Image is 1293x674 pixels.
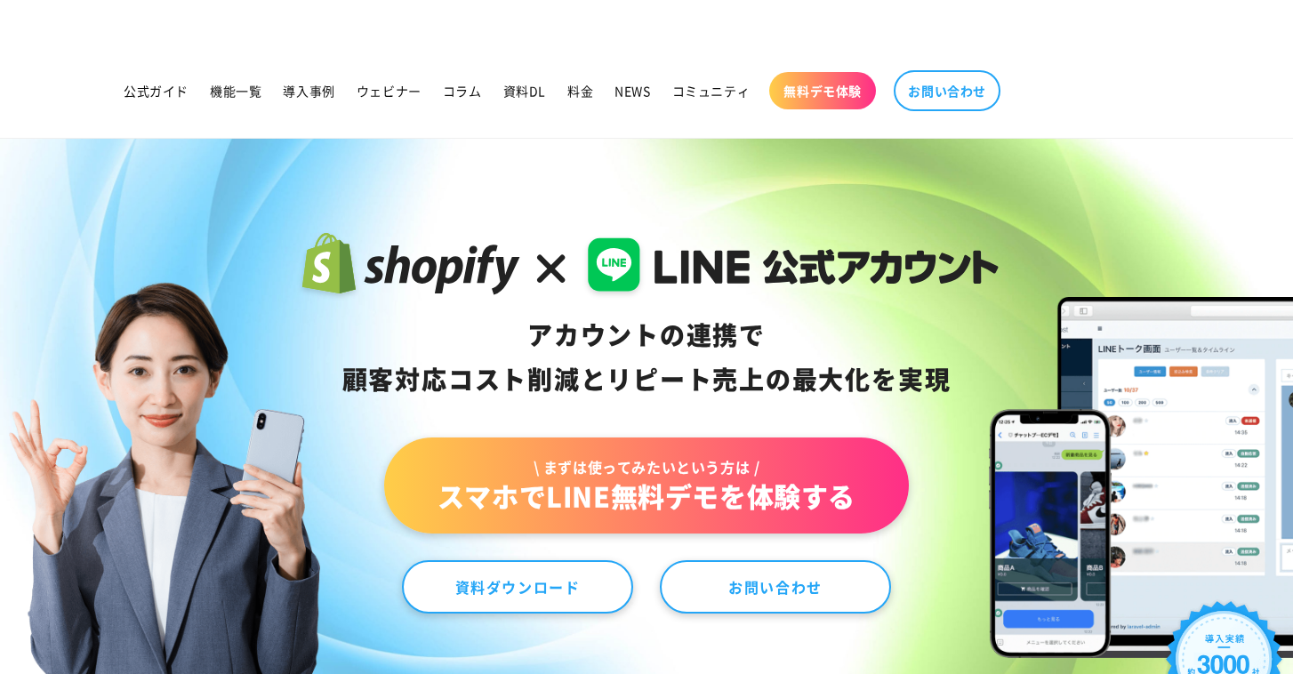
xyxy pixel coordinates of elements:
[557,72,604,109] a: 料金
[660,560,891,614] a: お問い合わせ
[567,83,593,99] span: 料金
[346,72,432,109] a: ウェビナー
[357,83,422,99] span: ウェビナー
[783,83,862,99] span: 無料デモ体験
[614,83,650,99] span: NEWS
[443,83,482,99] span: コラム
[662,72,761,109] a: コミュニティ
[908,83,986,99] span: お問い合わせ
[124,83,189,99] span: 公式ガイド
[432,72,493,109] a: コラム
[493,72,557,109] a: 資料DL
[199,72,272,109] a: 機能一覧
[769,72,876,109] a: 無料デモ体験
[672,83,751,99] span: コミュニティ
[503,83,546,99] span: 資料DL
[894,70,1000,111] a: お問い合わせ
[113,72,199,109] a: 公式ガイド
[283,83,334,99] span: 導入事例
[604,72,661,109] a: NEWS
[438,457,855,477] span: \ まずは使ってみたいという方は /
[272,72,345,109] a: 導入事例
[384,437,909,534] a: \ まずは使ってみたいという方は /スマホでLINE無料デモを体験する
[210,83,261,99] span: 機能一覧
[402,560,633,614] a: 資料ダウンロード
[294,313,1000,402] div: アカウントの連携で 顧客対応コスト削減と リピート売上の 最大化を実現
